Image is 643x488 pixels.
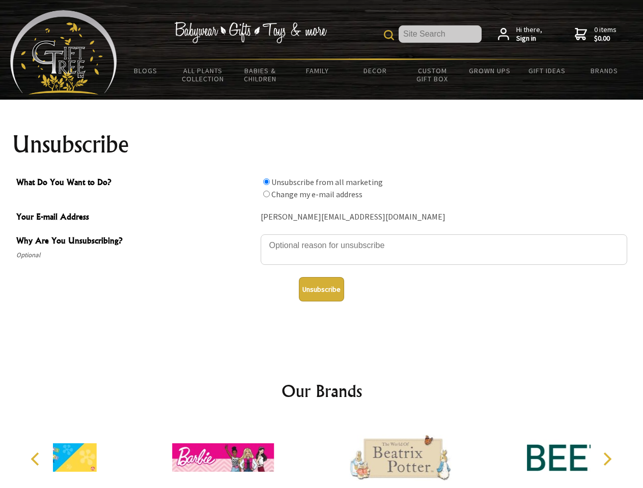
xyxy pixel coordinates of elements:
input: What Do You Want to Do? [263,178,270,185]
strong: $0.00 [594,34,617,43]
input: What Do You Want to Do? [263,191,270,197]
a: Babies & Children [232,60,289,89]
button: Next [596,448,618,470]
button: Previous [25,448,48,470]
a: Brands [576,60,633,81]
a: 0 items$0.00 [575,25,617,43]
input: Site Search [399,25,482,43]
a: Custom Gift Box [404,60,461,89]
a: Decor [346,60,404,81]
button: Unsubscribe [299,277,344,301]
span: What Do You Want to Do? [16,176,256,191]
a: Hi there,Sign in [498,25,542,43]
span: Your E-mail Address [16,210,256,225]
div: [PERSON_NAME][EMAIL_ADDRESS][DOMAIN_NAME] [261,209,627,225]
span: Hi there, [516,25,542,43]
a: Grown Ups [461,60,518,81]
h2: Our Brands [20,379,623,403]
a: BLOGS [117,60,175,81]
a: All Plants Collection [175,60,232,89]
label: Unsubscribe from all marketing [271,177,383,187]
textarea: Why Are You Unsubscribing? [261,234,627,265]
span: Optional [16,249,256,261]
img: Babyware - Gifts - Toys and more... [10,10,117,95]
span: Why Are You Unsubscribing? [16,234,256,249]
strong: Sign in [516,34,542,43]
img: product search [384,30,394,40]
label: Change my e-mail address [271,189,362,199]
a: Gift Ideas [518,60,576,81]
a: Family [289,60,347,81]
img: Babywear - Gifts - Toys & more [174,22,327,43]
h1: Unsubscribe [12,132,631,157]
span: 0 items [594,25,617,43]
